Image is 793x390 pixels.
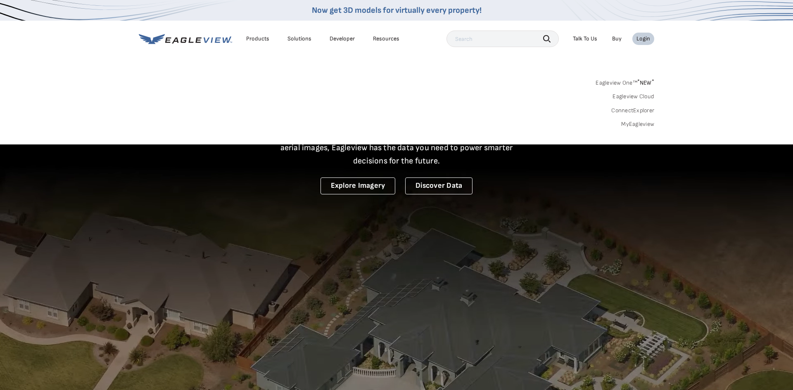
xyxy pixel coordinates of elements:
[287,35,311,43] div: Solutions
[637,79,654,86] span: NEW
[596,77,654,86] a: Eagleview One™*NEW*
[270,128,523,168] p: A new era starts here. Built on more than 3.5 billion high-resolution aerial images, Eagleview ha...
[312,5,482,15] a: Now get 3D models for virtually every property!
[321,177,396,194] a: Explore Imagery
[330,35,355,43] a: Developer
[446,31,559,47] input: Search
[405,177,472,194] a: Discover Data
[612,35,622,43] a: Buy
[573,35,597,43] div: Talk To Us
[246,35,269,43] div: Products
[621,121,654,128] a: MyEagleview
[613,93,654,100] a: Eagleview Cloud
[373,35,399,43] div: Resources
[611,107,654,114] a: ConnectExplorer
[636,35,650,43] div: Login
